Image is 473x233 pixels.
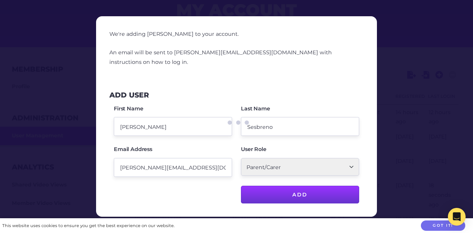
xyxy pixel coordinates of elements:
[241,186,359,203] input: Add
[448,208,466,226] div: Open Intercom Messenger
[241,147,266,152] label: User Role
[109,30,364,39] p: We're adding [PERSON_NAME] to your account.
[109,91,149,99] h3: Add User
[2,222,174,230] div: This website uses cookies to ensure you get the best experience on our website.
[421,220,465,231] button: Got it!
[109,48,364,67] p: An email will be sent to [PERSON_NAME][EMAIL_ADDRESS][DOMAIN_NAME] with instructions on how to lo...
[114,147,152,152] label: Email Address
